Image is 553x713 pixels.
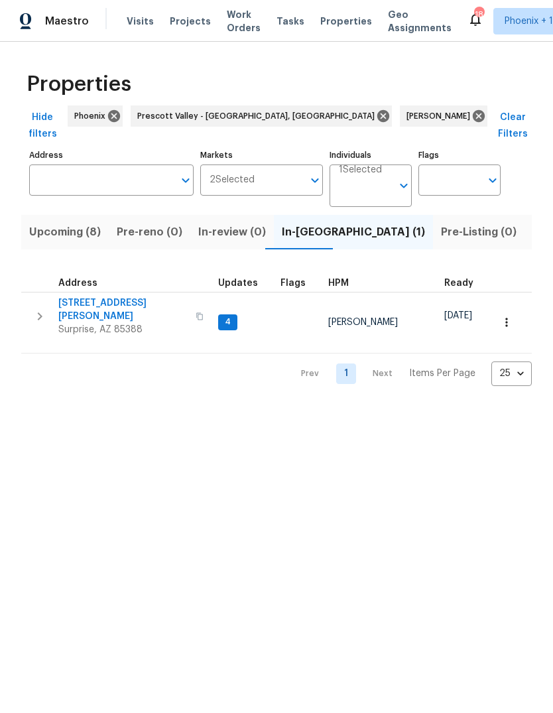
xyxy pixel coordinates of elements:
div: 18 [474,8,483,21]
span: HPM [328,279,349,288]
nav: Pagination Navigation [288,361,532,386]
button: Open [306,171,324,190]
label: Flags [418,151,501,159]
span: Geo Assignments [388,8,452,34]
span: [PERSON_NAME] [328,318,398,327]
label: Address [29,151,194,159]
span: Phoenix [74,109,111,123]
span: Hide filters [27,109,58,142]
span: In-review (0) [198,223,266,241]
span: 1 Selected [339,164,382,176]
span: Visits [127,15,154,28]
button: Clear Filters [491,105,534,146]
span: Updates [218,279,258,288]
button: Hide filters [21,105,64,146]
div: 25 [491,356,532,391]
span: Properties [320,15,372,28]
p: Items Per Page [409,367,475,380]
span: Properties [27,78,131,91]
span: Surprise, AZ 85388 [58,323,188,336]
span: Address [58,279,97,288]
button: Open [483,171,502,190]
span: 4 [219,316,236,328]
div: Prescott Valley - [GEOGRAPHIC_DATA], [GEOGRAPHIC_DATA] [131,105,392,127]
div: Earliest renovation start date (first business day after COE or Checkout) [444,279,485,288]
button: Open [176,171,195,190]
span: Tasks [276,17,304,26]
a: Goto page 1 [336,363,356,384]
span: Maestro [45,15,89,28]
span: 2 Selected [210,174,255,186]
button: Open [395,176,413,195]
span: Upcoming (8) [29,223,101,241]
span: Flags [280,279,306,288]
span: Projects [170,15,211,28]
span: In-[GEOGRAPHIC_DATA] (1) [282,223,425,241]
span: Work Orders [227,8,261,34]
span: [DATE] [444,311,472,320]
div: [PERSON_NAME] [400,105,487,127]
span: Prescott Valley - [GEOGRAPHIC_DATA], [GEOGRAPHIC_DATA] [137,109,380,123]
span: Ready [444,279,473,288]
div: Phoenix [68,105,123,127]
span: Clear Filters [497,109,528,142]
label: Markets [200,151,324,159]
span: Pre-Listing (0) [441,223,517,241]
span: Phoenix + 1 [505,15,553,28]
span: Pre-reno (0) [117,223,182,241]
label: Individuals [330,151,412,159]
span: [PERSON_NAME] [406,109,475,123]
span: [STREET_ADDRESS][PERSON_NAME] [58,296,188,323]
